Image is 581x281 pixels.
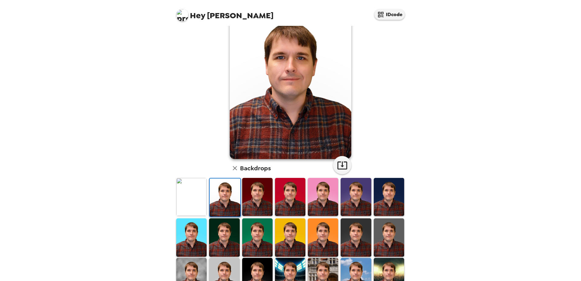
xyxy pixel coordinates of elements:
[176,178,207,216] img: Original
[374,9,405,20] button: IDcode
[190,10,205,21] span: Hey
[176,9,188,21] img: profile pic
[176,6,273,20] span: [PERSON_NAME]
[230,7,351,159] img: user
[240,163,271,173] h6: Backdrops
